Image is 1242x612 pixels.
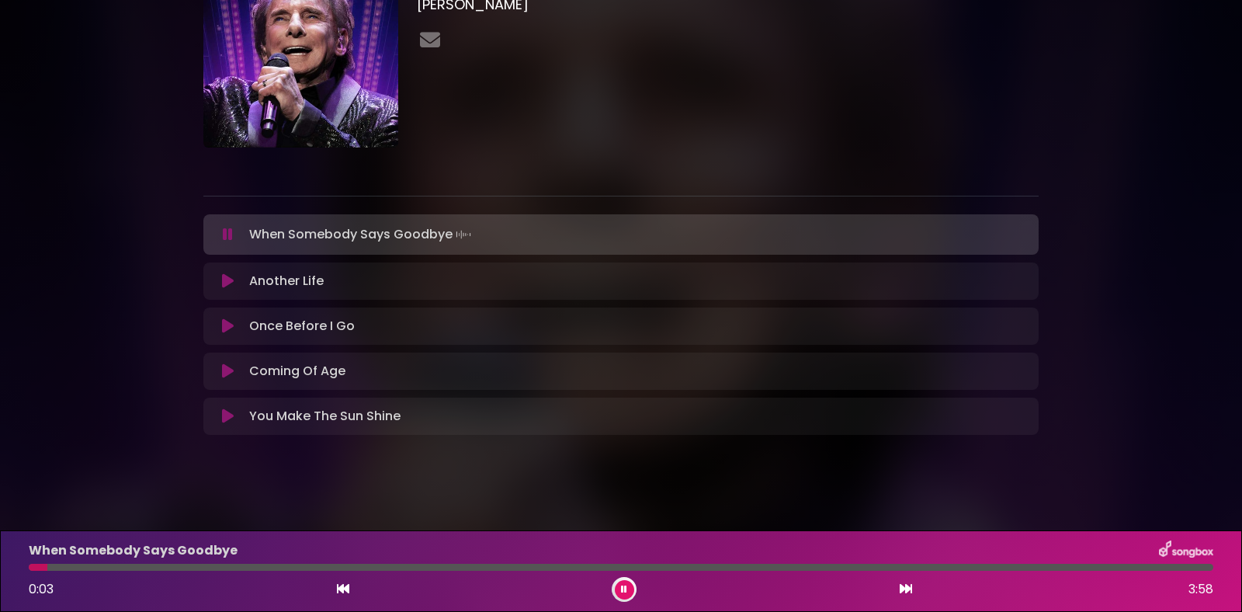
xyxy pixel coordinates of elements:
[249,407,401,426] p: You Make The Sun Shine
[453,224,474,245] img: waveform4.gif
[249,272,324,290] p: Another Life
[249,224,474,245] p: When Somebody Says Goodbye
[249,362,345,381] p: Coming Of Age
[249,317,355,336] p: Once Before I Go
